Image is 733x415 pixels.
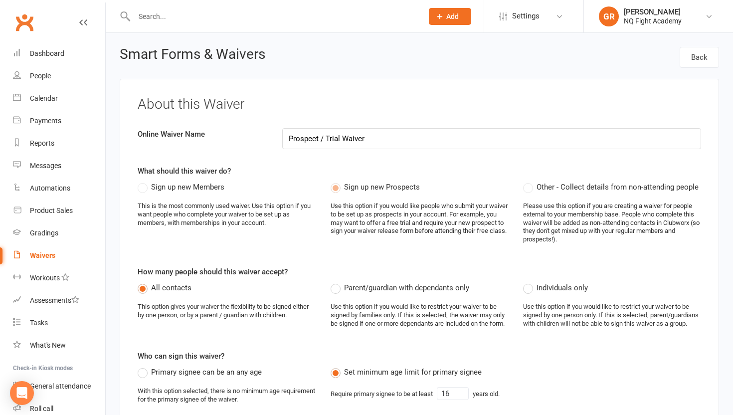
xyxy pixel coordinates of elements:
span: Parent/guardian with dependants only [344,282,469,292]
div: Require primary signee to be at least years old. [331,387,500,400]
div: Open Intercom Messenger [10,381,34,405]
div: Use this option if you would like people who submit your waiver to be set up as prospects in your... [331,202,509,236]
input: Search... [131,9,416,23]
a: Reports [13,132,105,155]
a: General attendance kiosk mode [13,375,105,398]
div: Use this option if you would like to restrict your waiver to be signed by one person only. If thi... [523,303,701,328]
div: Gradings [30,229,58,237]
div: Dashboard [30,49,64,57]
div: Payments [30,117,61,125]
div: General attendance [30,382,91,390]
a: Assessments [13,289,105,312]
a: Calendar [13,87,105,110]
span: Primary signee can be an any age [151,366,262,377]
div: NQ Fight Academy [624,16,682,25]
div: With this option selected, there is no minimum age requirement for the primary signee of the waiver. [138,387,316,404]
label: Online Waiver Name [130,128,275,140]
a: Gradings [13,222,105,244]
h2: Smart Forms & Waivers [120,47,265,65]
span: Other - Collect details from non-attending people [537,181,699,192]
div: Product Sales [30,207,73,214]
div: Please use this option if you are creating a waiver for people external to your membership base. ... [523,202,701,244]
div: People [30,72,51,80]
label: What should this waiver do? [138,165,231,177]
span: All contacts [151,282,191,292]
a: Waivers [13,244,105,267]
a: Workouts [13,267,105,289]
div: Waivers [30,251,55,259]
span: Settings [512,5,540,27]
div: What's New [30,341,66,349]
h3: About this Waiver [138,97,701,112]
div: Tasks [30,319,48,327]
span: Set minimum age limit for primary signee [344,366,482,377]
div: [PERSON_NAME] [624,7,682,16]
span: Individuals only [537,282,588,292]
a: Tasks [13,312,105,334]
a: What's New [13,334,105,357]
div: This is the most commonly used waiver. Use this option if you want people who complete your waive... [138,202,316,227]
span: Sign up new Prospects [344,181,420,192]
button: Add [429,8,471,25]
a: Automations [13,177,105,200]
div: Workouts [30,274,60,282]
a: Clubworx [12,10,37,35]
a: Payments [13,110,105,132]
div: Assessments [30,296,79,304]
label: How many people should this waiver accept? [138,266,288,278]
div: GR [599,6,619,26]
label: Who can sign this waiver? [138,350,224,362]
span: Add [446,12,459,20]
span: Sign up new Members [151,181,224,192]
a: Messages [13,155,105,177]
a: Dashboard [13,42,105,65]
div: Messages [30,162,61,170]
a: Product Sales [13,200,105,222]
div: This option gives your waiver the flexibility to be signed either by one person, or by a parent /... [138,303,316,320]
div: Roll call [30,405,53,413]
a: People [13,65,105,87]
div: Reports [30,139,54,147]
div: Use this option if you would like to restrict your waiver to be signed by families only. If this ... [331,303,509,328]
a: Back [680,47,719,68]
div: Automations [30,184,70,192]
div: Calendar [30,94,58,102]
